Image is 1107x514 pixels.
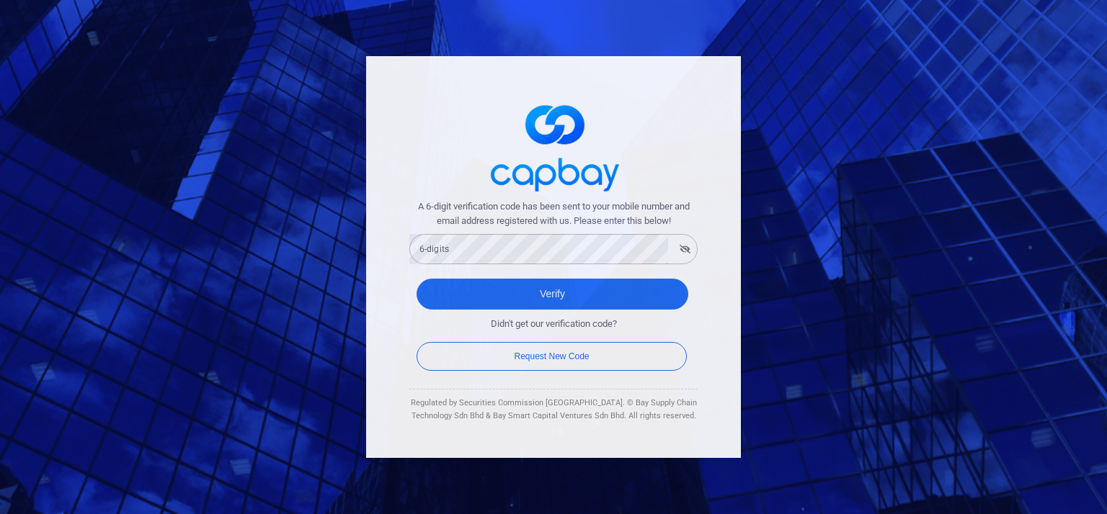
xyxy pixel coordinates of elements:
button: Verify [417,279,688,310]
span: A 6-digit verification code has been sent to your mobile number and email address registered with... [409,199,698,230]
button: Request New Code [417,342,687,371]
img: logo [481,92,626,199]
span: Didn't get our verification code? [491,317,617,332]
div: Regulated by Securities Commission [GEOGRAPHIC_DATA]. © Bay Supply Chain Technology Sdn Bhd & Bay... [409,397,698,422]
